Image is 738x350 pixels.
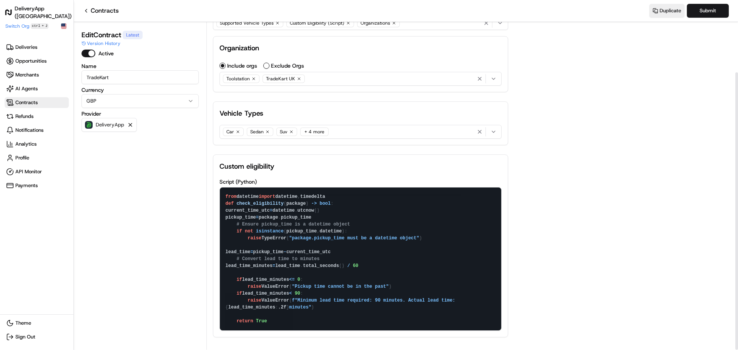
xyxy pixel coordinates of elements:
[15,127,43,134] span: Notifications
[15,113,33,120] span: Refunds
[220,187,501,330] textarea: from datetime import datetime, timedelta def check_eligibility(package) -> bool: current_time_utc...
[15,141,37,148] span: Analytics
[15,58,47,65] span: Opportunities
[266,76,295,82] span: TradeKart UK
[5,111,69,122] a: Refunds
[226,76,250,82] span: Toolstation
[5,5,71,20] a: DeliveryApp ([GEOGRAPHIC_DATA])
[687,4,729,18] button: Submit
[15,168,42,175] span: API Monitor
[15,154,29,161] span: Profile
[81,118,137,132] button: DeliveryApp
[5,139,69,149] a: Analytics
[15,5,71,20] h1: DeliveryApp ([GEOGRAPHIC_DATA])
[85,121,93,129] img: deliveryapp_logo.png
[219,125,502,139] button: CarSedanSuv+ 4 more
[213,16,508,30] button: Supported Vehicle TypesCustom Eligibility (Script)Organizations
[15,99,38,106] span: Contracts
[280,129,288,135] span: Suv
[5,83,69,94] a: AI Agents
[15,71,39,78] span: Merchants
[226,129,234,135] span: Car
[219,178,502,186] p: Script (Python)
[15,85,38,92] span: AI Agents
[81,30,121,40] h1: Edit Contract
[649,4,685,18] button: Duplicate
[81,40,120,46] button: Version History
[5,70,69,80] a: Merchants
[85,121,124,129] button: DeliveryApp
[61,23,66,29] img: Flag of us
[271,63,304,68] label: Exclude Orgs
[96,122,124,128] p: DeliveryApp
[361,20,390,26] span: Organizations
[5,97,69,108] a: Contracts
[220,20,274,26] span: Supported Vehicle Types
[81,111,199,116] label: Provider
[15,333,35,340] span: Sign Out
[81,63,199,69] label: Name
[5,153,69,163] a: Profile
[15,44,37,51] span: Deliveries
[5,125,69,136] a: Notifications
[219,161,502,172] h2: Custom eligibility
[81,87,199,93] label: Currency
[5,42,69,53] a: Deliveries
[5,166,69,177] a: API Monitor
[300,128,329,136] div: + 4 more
[290,20,344,26] span: Custom Eligibility (Script)
[5,23,29,29] span: Switch Org
[5,180,69,191] a: Payments
[15,320,31,327] span: Theme
[219,108,502,119] h2: Vehicle Types
[227,63,257,68] label: Include orgs
[83,6,119,15] a: Contracts
[250,129,264,135] span: Sedan
[5,23,48,29] button: Switch Orgctrl+J
[98,51,114,56] label: Active
[219,43,502,53] h2: Organization
[5,318,69,328] button: Theme
[123,31,143,39] div: Latest
[5,56,69,66] a: Opportunities
[15,182,38,189] span: Payments
[219,72,502,86] button: ToolstationTradeKart UK
[5,332,69,342] button: Sign Out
